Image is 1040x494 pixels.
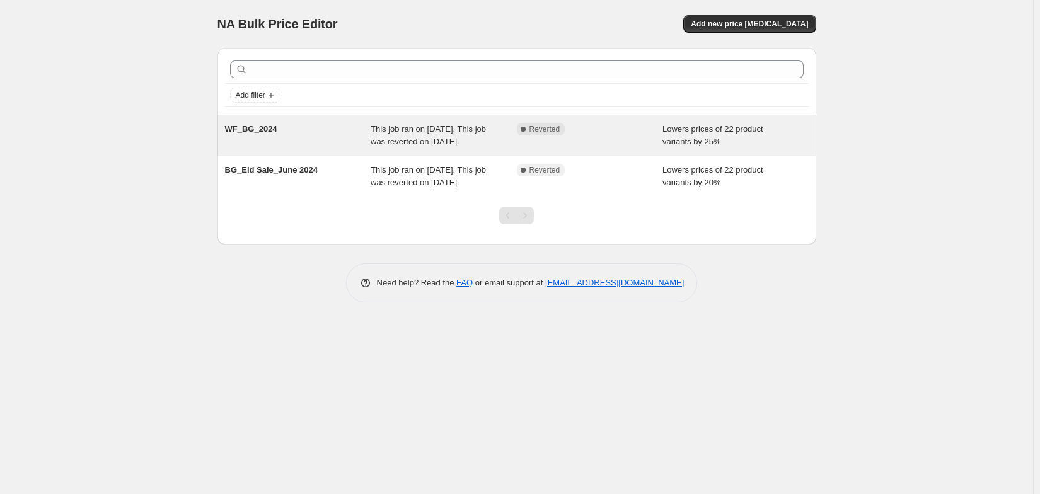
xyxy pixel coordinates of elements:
[473,278,545,287] span: or email support at
[499,207,534,224] nav: Pagination
[225,165,318,175] span: BG_Eid Sale_June 2024
[236,90,265,100] span: Add filter
[456,278,473,287] a: FAQ
[683,15,816,33] button: Add new price [MEDICAL_DATA]
[529,124,560,134] span: Reverted
[371,124,486,146] span: This job ran on [DATE]. This job was reverted on [DATE].
[225,124,277,134] span: WF_BG_2024
[529,165,560,175] span: Reverted
[230,88,280,103] button: Add filter
[662,165,763,187] span: Lowers prices of 22 product variants by 20%
[371,165,486,187] span: This job ran on [DATE]. This job was reverted on [DATE].
[377,278,457,287] span: Need help? Read the
[691,19,808,29] span: Add new price [MEDICAL_DATA]
[662,124,763,146] span: Lowers prices of 22 product variants by 25%
[217,17,338,31] span: NA Bulk Price Editor
[545,278,684,287] a: [EMAIL_ADDRESS][DOMAIN_NAME]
